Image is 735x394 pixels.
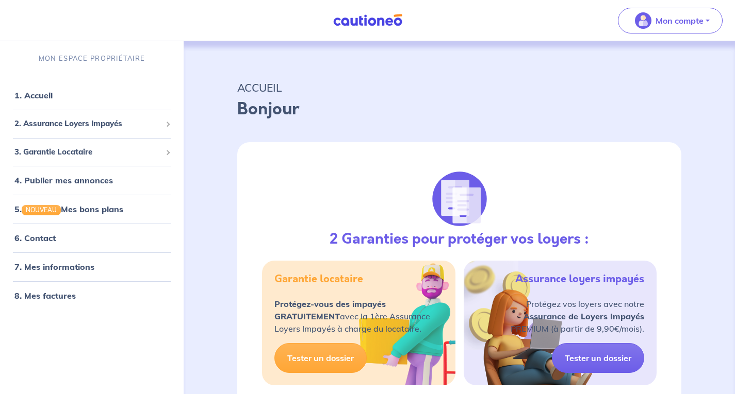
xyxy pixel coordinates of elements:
[14,90,53,100] a: 1. Accueil
[274,298,430,335] p: avec la 1ère Assurance Loyers Impayés à charge du locataire.
[4,114,179,134] div: 2. Assurance Loyers Impayés
[4,199,179,219] div: 5.NOUVEAUMes bons plans
[4,285,179,306] div: 8. Mes factures
[39,54,145,63] p: MON ESPACE PROPRIÉTAIRE
[515,273,644,285] h5: Assurance loyers impayés
[274,299,386,321] strong: Protégez-vous des impayés GRATUITEMENT
[4,228,179,248] div: 6. Contact
[656,14,704,27] p: Mon compte
[4,142,179,162] div: 3. Garantie Locataire
[14,290,76,301] a: 8. Mes factures
[4,256,179,277] div: 7. Mes informations
[330,231,589,248] h3: 2 Garanties pour protéger vos loyers :
[14,175,113,185] a: 4. Publier mes annonces
[511,298,644,335] p: Protégez vos loyers avec notre PREMIUM (à partir de 9,90€/mois).
[635,12,651,29] img: illu_account_valid_menu.svg
[14,262,94,272] a: 7. Mes informations
[552,343,644,373] a: Tester un dossier
[4,85,179,106] div: 1. Accueil
[4,170,179,191] div: 4. Publier mes annonces
[618,8,723,33] button: illu_account_valid_menu.svgMon compte
[329,14,406,27] img: Cautioneo
[524,311,644,321] strong: Assurance de Loyers Impayés
[14,146,161,158] span: 3. Garantie Locataire
[432,171,487,227] img: justif-loupe
[274,273,363,285] h5: Garantie locataire
[237,78,681,97] p: ACCUEIL
[14,233,56,243] a: 6. Contact
[14,118,161,130] span: 2. Assurance Loyers Impayés
[237,97,681,122] p: Bonjour
[14,204,123,214] a: 5.NOUVEAUMes bons plans
[274,343,367,373] a: Tester un dossier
